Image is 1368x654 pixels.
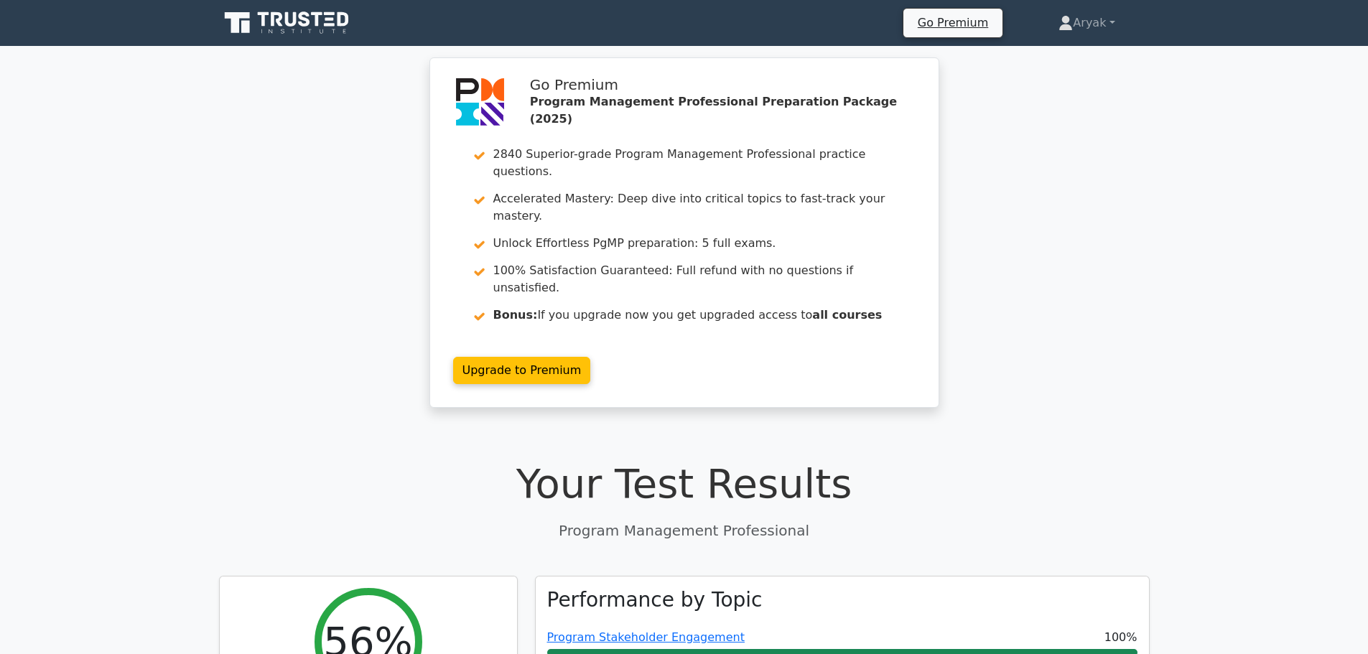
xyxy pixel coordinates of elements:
[453,357,591,384] a: Upgrade to Premium
[909,13,997,32] a: Go Premium
[547,588,763,612] h3: Performance by Topic
[219,520,1150,541] p: Program Management Professional
[547,630,745,644] a: Program Stakeholder Engagement
[1024,9,1149,37] a: Aryak
[1104,629,1137,646] span: 100%
[219,459,1150,508] h1: Your Test Results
